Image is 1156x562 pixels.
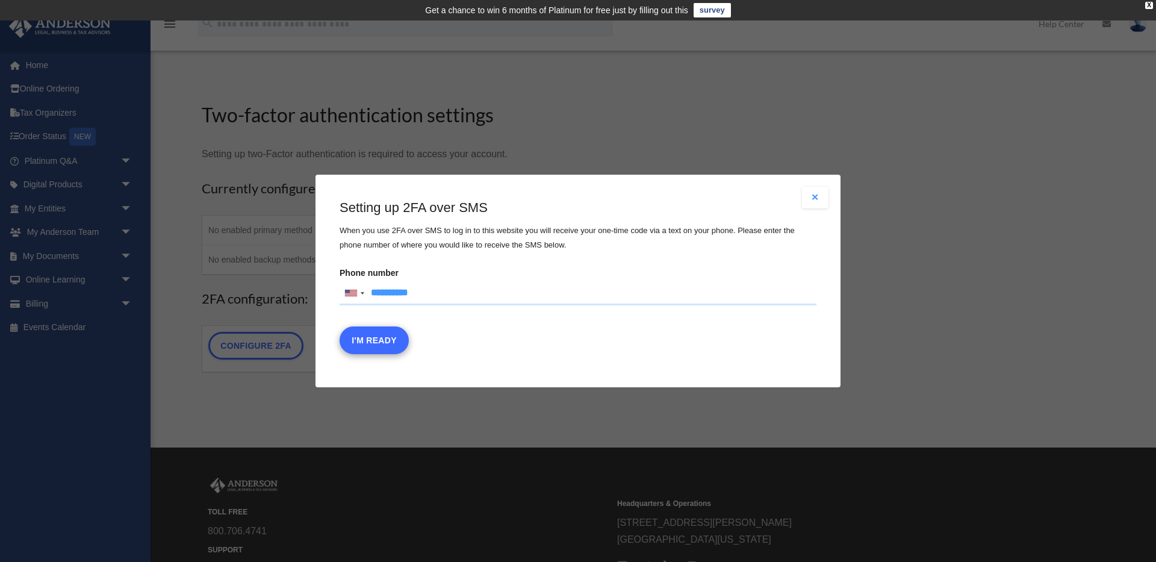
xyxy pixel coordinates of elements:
a: survey [694,3,731,17]
h3: Setting up 2FA over SMS [340,199,816,217]
button: I'm Ready [340,326,409,354]
div: close [1145,2,1153,9]
div: Get a chance to win 6 months of Platinum for free just by filling out this [425,3,688,17]
input: Phone numberList of countries [340,281,816,305]
label: Phone number [340,264,816,305]
button: Close modal [802,187,828,208]
p: When you use 2FA over SMS to log in to this website you will receive your one-time code via a tex... [340,223,816,252]
div: United States: +1 [340,282,368,305]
